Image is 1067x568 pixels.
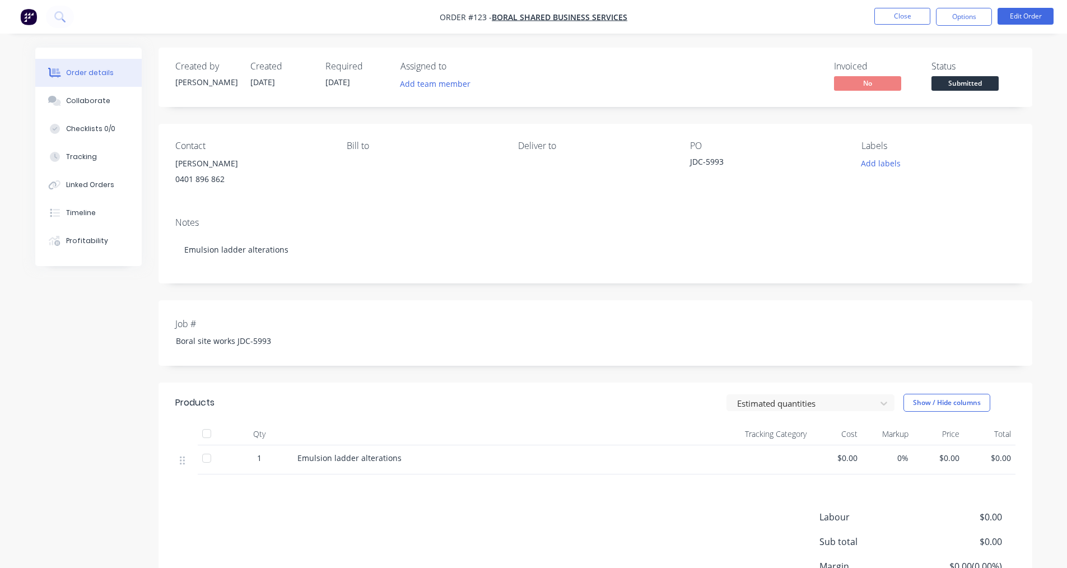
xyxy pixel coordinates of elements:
button: Profitability [35,227,142,255]
span: Submitted [931,76,999,90]
span: 1 [257,452,262,464]
div: Bill to [347,141,500,151]
span: Order #123 - [440,12,492,22]
button: Checklists 0/0 [35,115,142,143]
div: Invoiced [834,61,918,72]
div: Products [175,396,215,409]
div: Qty [226,423,293,445]
span: Sub total [819,535,919,548]
span: Labour [819,510,919,524]
button: Add labels [855,156,907,171]
div: Linked Orders [66,180,114,190]
div: Cost [811,423,862,445]
button: Tracking [35,143,142,171]
div: Assigned to [400,61,512,72]
div: Status [931,61,1015,72]
div: PO [690,141,844,151]
div: Collaborate [66,96,110,106]
span: 0% [866,452,908,464]
button: Show / Hide columns [903,394,990,412]
button: Add team member [400,76,477,91]
span: [DATE] [250,77,275,87]
div: Required [325,61,387,72]
button: Add team member [394,76,476,91]
button: Options [936,8,992,26]
a: Boral Shared Business Services [492,12,627,22]
div: Total [964,423,1015,445]
button: Edit Order [998,8,1054,25]
div: Profitability [66,236,108,246]
span: [DATE] [325,77,350,87]
span: $0.00 [816,452,858,464]
div: Contact [175,141,329,151]
div: 0401 896 862 [175,171,329,187]
div: [PERSON_NAME] [175,76,237,88]
div: Boral site works JDC-5993 [167,333,307,349]
div: Tracking Category [685,423,811,445]
div: [PERSON_NAME] [175,156,329,171]
span: $0.00 [968,452,1010,464]
button: Collaborate [35,87,142,115]
div: Created by [175,61,237,72]
span: $0.00 [919,510,1001,524]
span: Emulsion ladder alterations [297,453,402,463]
button: Timeline [35,199,142,227]
div: Price [913,423,964,445]
div: Labels [861,141,1015,151]
span: $0.00 [917,452,959,464]
div: Markup [862,423,913,445]
span: $0.00 [919,535,1001,548]
div: [PERSON_NAME]0401 896 862 [175,156,329,192]
div: Deliver to [518,141,672,151]
label: Job # [175,317,315,330]
div: Tracking [66,152,97,162]
button: Submitted [931,76,999,93]
div: Created [250,61,312,72]
div: Checklists 0/0 [66,124,115,134]
img: Factory [20,8,37,25]
div: Timeline [66,208,96,218]
button: Close [874,8,930,25]
span: No [834,76,901,90]
div: Notes [175,217,1015,228]
button: Linked Orders [35,171,142,199]
div: Order details [66,68,114,78]
div: Emulsion ladder alterations [175,232,1015,267]
div: JDC-5993 [690,156,830,171]
button: Order details [35,59,142,87]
